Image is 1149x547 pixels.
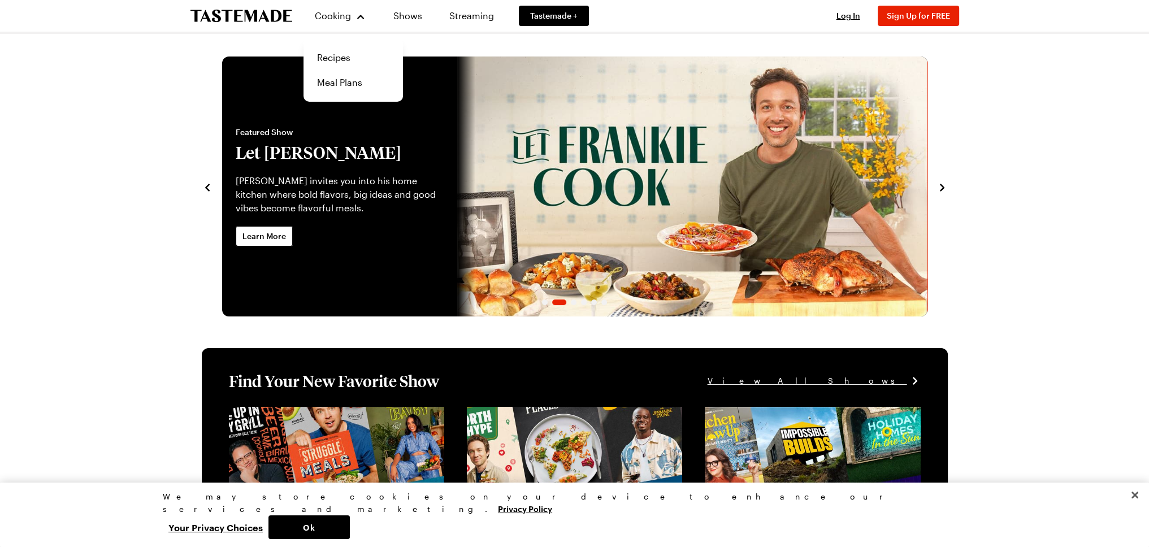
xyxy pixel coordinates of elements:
[242,231,286,242] span: Learn More
[708,375,921,387] a: View All Shows
[936,180,948,193] button: navigate to next item
[303,38,403,102] div: Cooking
[542,299,548,305] span: Go to slide 1
[887,11,950,20] span: Sign Up for FREE
[878,6,959,26] button: Sign Up for FREE
[163,490,977,515] div: We may store cookies on your device to enhance our services and marketing.
[236,127,444,138] span: Featured Show
[236,226,293,246] a: Learn More
[190,10,292,23] a: To Tastemade Home Page
[498,503,552,514] a: More information about your privacy, opens in a new tab
[581,299,587,305] span: Go to slide 4
[315,10,351,21] span: Cooking
[163,515,268,539] button: Your Privacy Choices
[236,142,444,163] h2: Let [PERSON_NAME]
[310,70,396,95] a: Meal Plans
[163,490,977,539] div: Privacy
[836,11,860,20] span: Log In
[202,180,213,193] button: navigate to previous item
[222,57,927,316] div: 2 / 6
[310,45,396,70] a: Recipes
[229,371,439,391] h1: Find Your New Favorite Show
[601,299,607,305] span: Go to slide 6
[705,408,859,419] a: View full content for [object Object]
[236,174,444,215] p: [PERSON_NAME] invites you into his home kitchen where bold flavors, big ideas and good vibes beco...
[591,299,597,305] span: Go to slide 5
[467,408,621,419] a: View full content for [object Object]
[315,2,366,29] button: Cooking
[268,515,350,539] button: Ok
[571,299,576,305] span: Go to slide 3
[1122,483,1147,507] button: Close
[530,10,578,21] span: Tastemade +
[708,375,907,387] span: View All Shows
[826,10,871,21] button: Log In
[519,6,589,26] a: Tastemade +
[552,299,566,305] span: Go to slide 2
[229,408,383,419] a: View full content for [object Object]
